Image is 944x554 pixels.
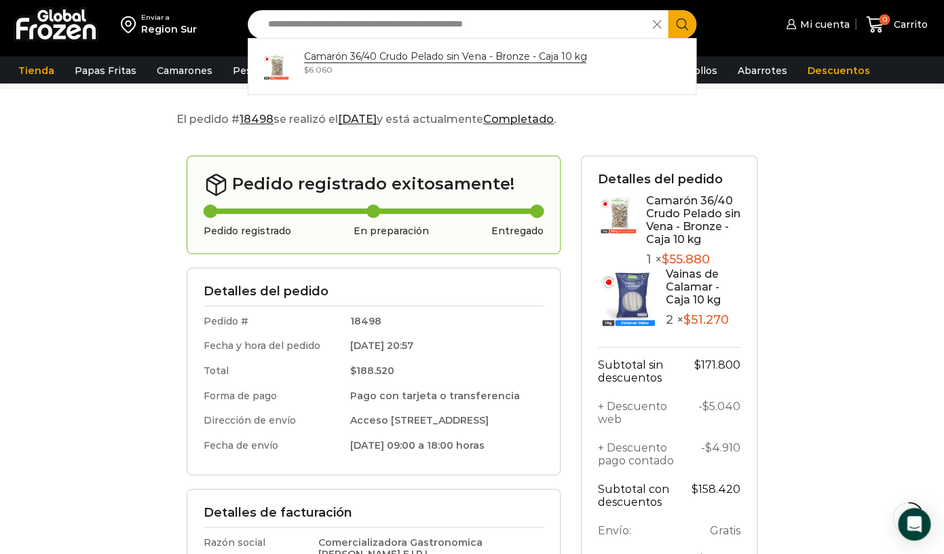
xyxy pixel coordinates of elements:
[702,400,740,413] bdi: 5.040
[204,284,543,299] h3: Detalles del pedido
[681,392,740,434] td: -
[204,506,543,521] h3: Detalles de facturación
[890,18,927,31] span: Carrito
[343,334,543,359] td: [DATE] 20:57
[483,113,554,126] mark: Completado
[304,50,586,63] strong: Camarón 36/40 Crudo Pelado sin Vena - Bronze - Caja 10 kg
[645,194,740,246] a: Camarón 36/40 Crudo Pelado sin Vena - Bronze - Caja 10 kg
[666,313,740,328] p: 2 ×
[150,58,219,84] a: Camarones
[801,58,877,84] a: Descuentos
[705,441,712,454] span: $
[694,358,701,371] span: $
[350,365,394,377] bdi: 188.520
[702,400,709,413] span: $
[141,13,197,22] div: Enviar a
[304,64,333,75] bdi: 6.060
[683,312,729,327] bdi: 51.270
[354,225,429,237] h3: En preparación
[343,306,543,333] td: 18498
[204,409,343,434] td: Dirección de envío
[598,392,682,434] th: + Descuento web
[304,64,309,75] span: $
[350,365,356,377] span: $
[491,225,544,237] h3: Entregado
[705,441,740,454] bdi: 4.910
[121,13,141,36] img: address-field-icon.svg
[226,58,342,84] a: Pescados y Mariscos
[692,483,740,496] bdi: 158.420
[598,517,682,545] th: Envío:
[204,225,291,237] h3: Pedido registrado
[598,475,682,517] th: Subtotal con descuentos
[692,483,698,496] span: $
[248,45,696,88] a: Camarón 36/40 Crudo Pelado sin Vena - Bronze - Caja 10 kg $6.060
[661,252,709,267] bdi: 55.880
[680,58,724,84] a: Pollos
[683,312,691,327] span: $
[12,58,61,84] a: Tienda
[204,433,343,458] td: Fecha de envío
[681,517,740,545] td: Gratis
[204,334,343,359] td: Fecha y hora del pedido
[204,358,343,384] td: Total
[782,11,849,38] a: Mi cuenta
[863,9,930,41] a: 0 Carrito
[343,433,543,458] td: [DATE] 09:00 a 18:00 horas
[898,508,930,540] div: Open Intercom Messenger
[668,10,696,39] button: Search button
[681,434,740,475] td: -
[694,358,740,371] bdi: 171.800
[343,409,543,434] td: Acceso [STREET_ADDRESS]
[141,22,197,36] div: Region Sur
[796,18,849,31] span: Mi cuenta
[645,253,740,267] p: 1 ×
[176,111,768,128] p: El pedido # se realizó el y está actualmente .
[338,113,377,126] mark: [DATE]
[204,306,343,333] td: Pedido #
[879,14,890,25] span: 0
[240,113,273,126] mark: 18498
[731,58,794,84] a: Abarrotes
[598,172,740,187] h3: Detalles del pedido
[598,434,682,475] th: + Descuento pago contado
[68,58,143,84] a: Papas Fritas
[343,384,543,409] td: Pago con tarjeta o transferencia
[204,172,543,197] h2: Pedido registrado exitosamente!
[661,252,668,267] span: $
[666,267,721,306] a: Vainas de Calamar - Caja 10 kg
[598,348,682,392] th: Subtotal sin descuentos
[204,384,343,409] td: Forma de pago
